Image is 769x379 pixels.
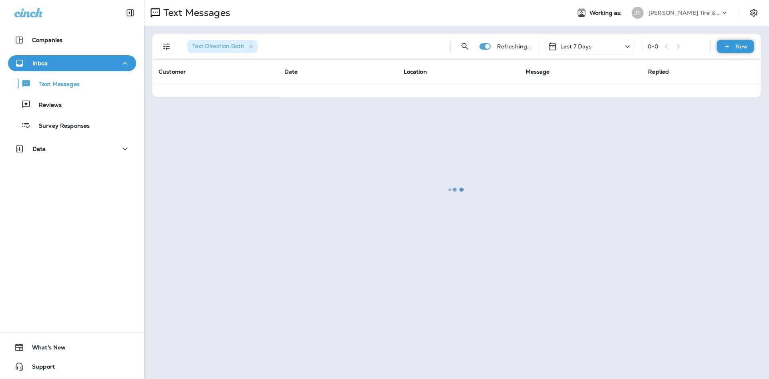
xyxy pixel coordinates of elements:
[24,363,55,373] span: Support
[31,122,90,130] p: Survey Responses
[8,55,136,71] button: Inbox
[32,60,48,66] p: Inbox
[8,96,136,113] button: Reviews
[8,32,136,48] button: Companies
[32,37,62,43] p: Companies
[24,344,66,354] span: What's New
[119,5,141,21] button: Collapse Sidebar
[8,75,136,92] button: Text Messages
[31,102,62,109] p: Reviews
[8,359,136,375] button: Support
[735,43,748,50] p: New
[8,117,136,134] button: Survey Responses
[8,339,136,355] button: What's New
[32,146,46,152] p: Data
[8,141,136,157] button: Data
[31,81,80,88] p: Text Messages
